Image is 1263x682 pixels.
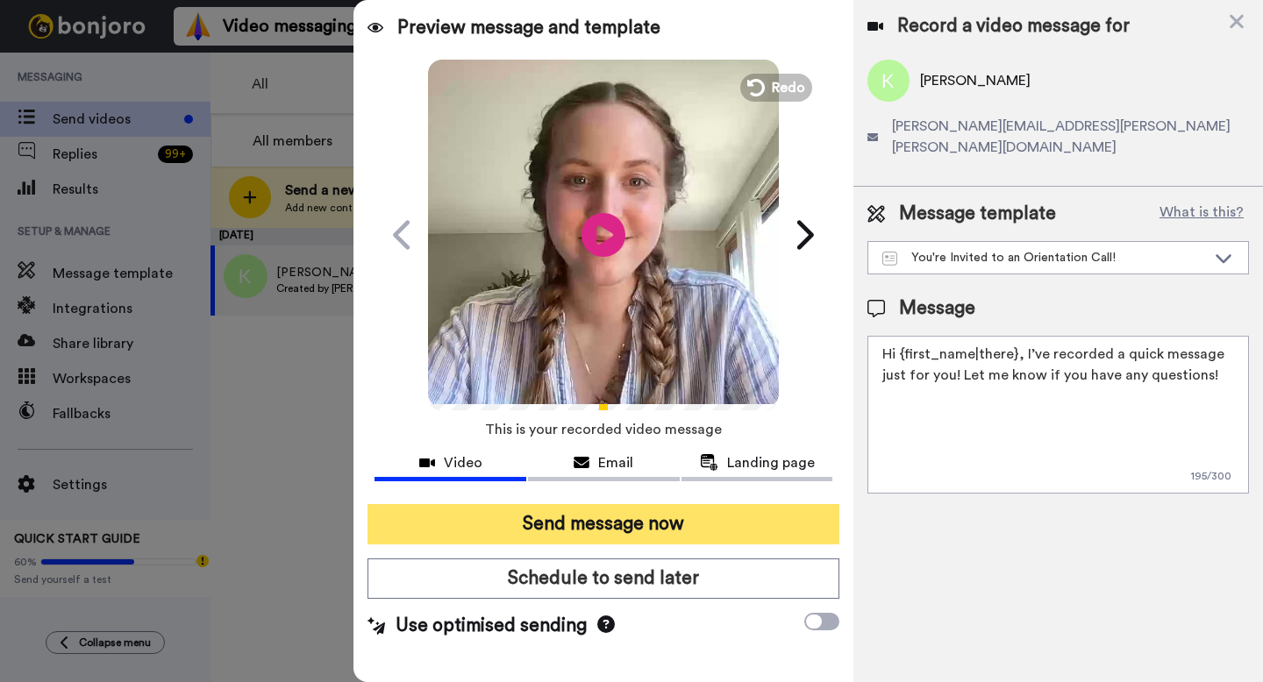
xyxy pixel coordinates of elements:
button: What is this? [1154,201,1249,227]
span: Use optimised sending [396,613,587,639]
span: Message [899,295,975,322]
img: Message-temps.svg [882,252,897,266]
button: Send message now [367,504,839,544]
span: This is your recorded video message [485,410,722,449]
button: Schedule to send later [367,558,839,599]
span: Message template [899,201,1056,227]
span: Video [444,452,482,473]
textarea: Hi {first_name|there}, I’ve recorded a quick message just for you! Let me know if you have any qu... [867,336,1249,494]
span: Landing page [727,452,815,473]
span: Email [598,452,633,473]
div: You're Invited to an Orientation Call! [882,249,1206,266]
span: [PERSON_NAME][EMAIL_ADDRESS][PERSON_NAME][PERSON_NAME][DOMAIN_NAME] [892,116,1249,158]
